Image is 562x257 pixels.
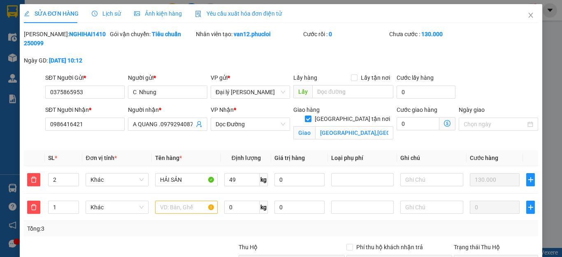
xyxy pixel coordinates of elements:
[196,30,302,39] div: Nhân viên tạo:
[444,120,451,127] span: dollar-circle
[234,31,271,37] b: van12.phucloi
[91,174,143,186] span: Khác
[358,73,393,82] span: Lấy tận nơi
[28,204,40,211] span: delete
[470,173,520,186] input: 0
[92,11,98,16] span: clock-circle
[28,176,40,183] span: delete
[470,201,520,214] input: 0
[134,11,140,16] span: picture
[216,118,285,130] span: Dọc Đường
[45,73,125,82] div: SĐT Người Gửi
[459,107,485,113] label: Ngày giao
[260,173,268,186] span: kg
[211,107,234,113] span: VP Nhận
[389,30,474,39] div: Chưa cước :
[24,56,108,65] div: Ngày GD:
[527,12,534,19] span: close
[329,31,332,37] b: 0
[454,243,538,252] div: Trạng thái Thu Hộ
[24,30,108,48] div: [PERSON_NAME]:
[27,224,218,233] div: Tổng: 3
[397,107,437,113] label: Cước giao hàng
[152,31,181,37] b: Tiêu chuẩn
[232,155,261,161] span: Định lượng
[110,30,194,39] div: Gói vận chuyển:
[27,201,40,214] button: delete
[293,74,317,81] span: Lấy hàng
[311,114,393,123] span: [GEOGRAPHIC_DATA] tận nơi
[91,201,143,213] span: Khác
[527,204,534,211] span: plus
[48,155,55,161] span: SL
[397,86,455,99] input: Cước lấy hàng
[92,10,121,17] span: Lịch sử
[86,155,116,161] span: Đơn vị tính
[303,30,388,39] div: Cước rồi :
[196,121,202,127] span: user-add
[155,201,218,214] input: VD: Bàn, Ghế
[155,155,182,161] span: Tên hàng
[293,85,312,98] span: Lấy
[195,10,282,17] span: Yêu cầu xuất hóa đơn điện tử
[353,243,426,252] span: Phí thu hộ khách nhận trả
[216,86,285,98] span: Đại lý Nghi Hải
[274,155,305,161] span: Giá trị hàng
[400,201,463,214] input: Ghi Chú
[397,74,434,81] label: Cước lấy hàng
[519,4,542,27] button: Close
[312,85,393,98] input: Dọc đường
[49,57,82,64] b: [DATE] 10:12
[211,73,290,82] div: VP gửi
[315,126,393,139] input: Giao tận nơi
[27,173,40,186] button: delete
[195,11,202,17] img: icon
[128,105,207,114] div: Người nhận
[397,117,439,130] input: Cước giao hàng
[24,11,30,16] span: edit
[24,10,79,17] span: SỬA ĐƠN HÀNG
[134,10,182,17] span: Ảnh kiện hàng
[239,244,258,250] span: Thu Hộ
[464,120,526,129] input: Ngày giao
[293,126,315,139] span: Giao
[526,201,535,214] button: plus
[526,173,535,186] button: plus
[128,73,207,82] div: Người gửi
[470,155,498,161] span: Cước hàng
[260,201,268,214] span: kg
[45,105,125,114] div: SĐT Người Nhận
[400,173,463,186] input: Ghi Chú
[527,176,534,183] span: plus
[293,107,320,113] span: Giao hàng
[421,31,443,37] b: 130.000
[328,150,397,166] th: Loại phụ phí
[155,173,218,186] input: VD: Bàn, Ghế
[397,150,466,166] th: Ghi chú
